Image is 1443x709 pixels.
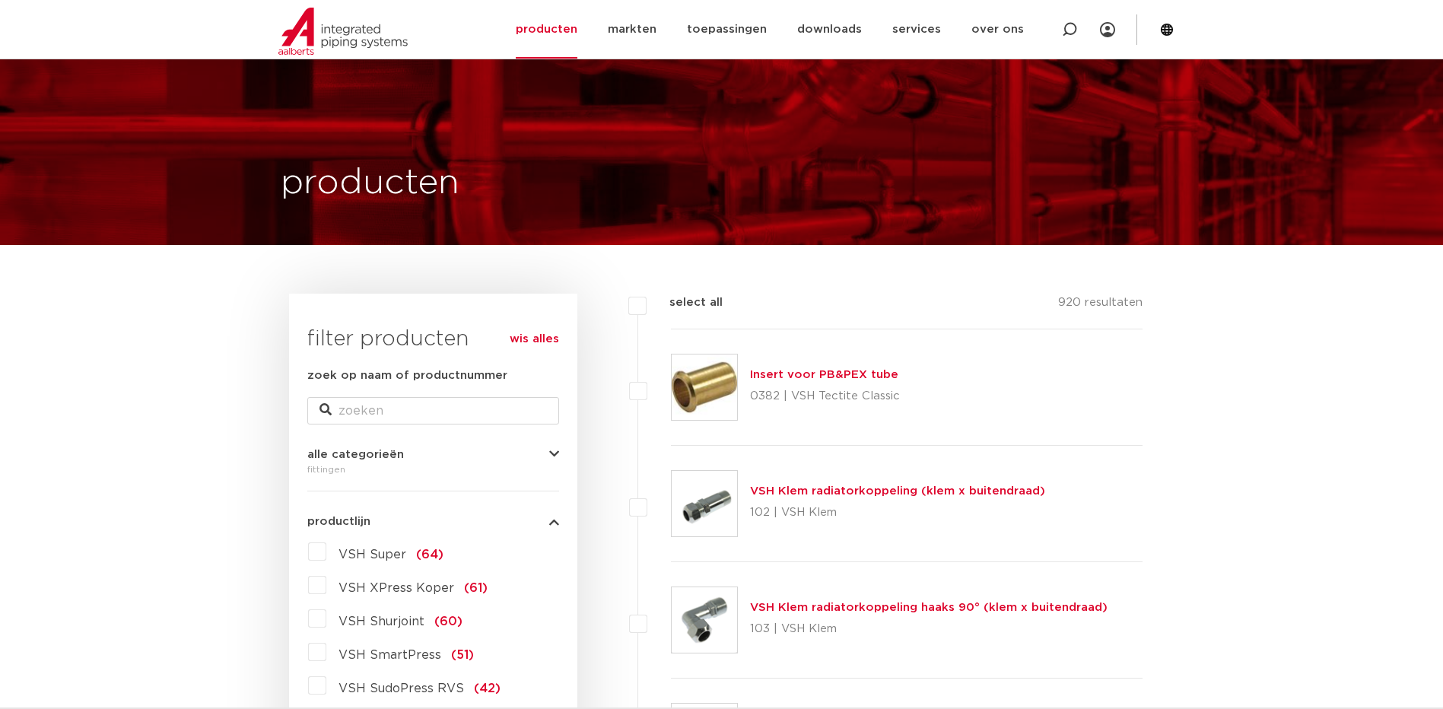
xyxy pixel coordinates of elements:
span: (61) [464,582,488,594]
p: 102 | VSH Klem [750,501,1045,525]
p: 103 | VSH Klem [750,617,1108,641]
h3: filter producten [307,324,559,354]
span: alle categorieën [307,449,404,460]
span: (64) [416,548,443,561]
button: productlijn [307,516,559,527]
button: alle categorieën [307,449,559,460]
h1: producten [281,159,459,208]
label: zoek op naam of productnummer [307,367,507,385]
img: Thumbnail for VSH Klem radiatorkoppeling haaks 90° (klem x buitendraad) [672,587,737,653]
div: fittingen [307,460,559,478]
label: select all [647,294,723,312]
span: (60) [434,615,462,628]
span: VSH SudoPress RVS [339,682,464,695]
a: wis alles [510,330,559,348]
input: zoeken [307,397,559,424]
a: VSH Klem radiatorkoppeling (klem x buitendraad) [750,485,1045,497]
span: VSH XPress Koper [339,582,454,594]
img: Thumbnail for VSH Klem radiatorkoppeling (klem x buitendraad) [672,471,737,536]
a: Insert voor PB&PEX tube [750,369,898,380]
img: Thumbnail for Insert voor PB&PEX tube [672,354,737,420]
span: VSH Super [339,548,406,561]
a: VSH Klem radiatorkoppeling haaks 90° (klem x buitendraad) [750,602,1108,613]
p: 920 resultaten [1058,294,1143,317]
span: (42) [474,682,501,695]
span: (51) [451,649,474,661]
span: productlijn [307,516,370,527]
span: VSH SmartPress [339,649,441,661]
p: 0382 | VSH Tectite Classic [750,384,900,409]
span: VSH Shurjoint [339,615,424,628]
